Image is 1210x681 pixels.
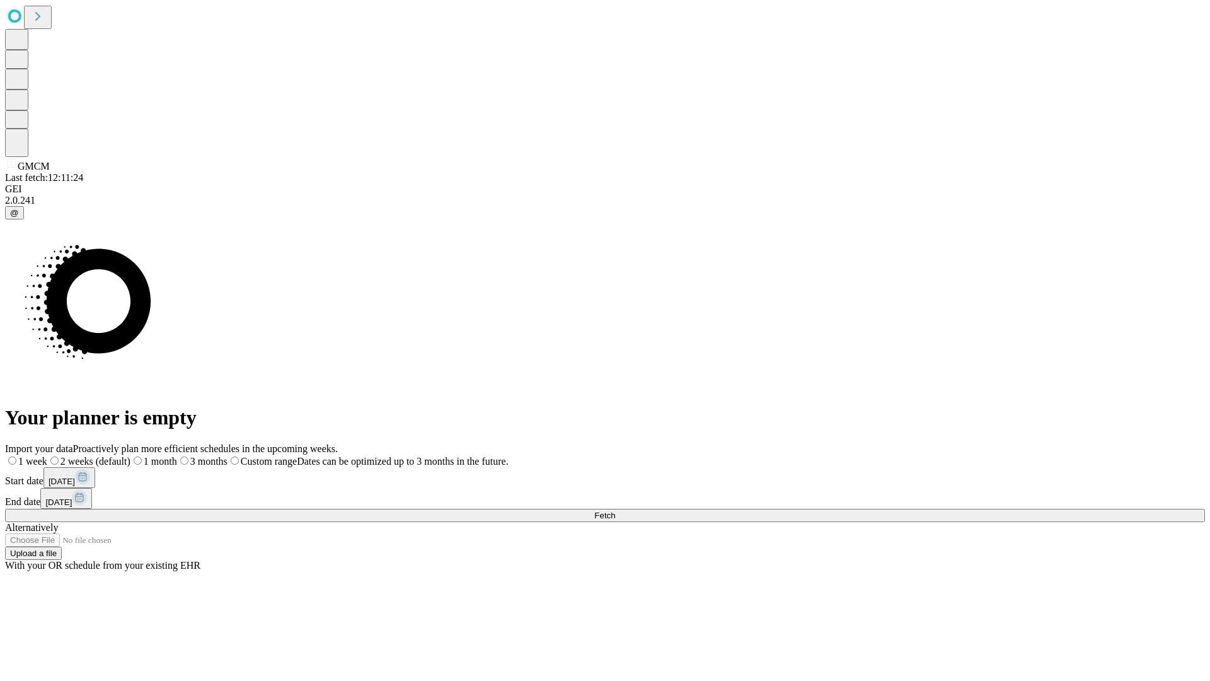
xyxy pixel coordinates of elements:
[5,547,62,560] button: Upload a file
[144,456,177,467] span: 1 month
[5,488,1205,509] div: End date
[18,161,50,172] span: GMCM
[18,456,47,467] span: 1 week
[297,456,508,467] span: Dates can be optimized up to 3 months in the future.
[45,498,72,507] span: [DATE]
[50,457,59,465] input: 2 weeks (default)
[241,456,297,467] span: Custom range
[40,488,92,509] button: [DATE]
[231,457,239,465] input: Custom rangeDates can be optimized up to 3 months in the future.
[5,509,1205,522] button: Fetch
[180,457,188,465] input: 3 months
[190,456,228,467] span: 3 months
[5,560,200,571] span: With your OR schedule from your existing EHR
[5,522,58,533] span: Alternatively
[10,208,19,218] span: @
[134,457,142,465] input: 1 month
[5,406,1205,429] h1: Your planner is empty
[5,195,1205,206] div: 2.0.241
[49,477,75,486] span: [DATE]
[5,172,83,183] span: Last fetch: 12:11:24
[73,443,338,454] span: Proactively plan more efficient schedules in the upcoming weeks.
[5,206,24,219] button: @
[43,467,95,488] button: [DATE]
[5,443,73,454] span: Import your data
[594,511,615,520] span: Fetch
[5,183,1205,195] div: GEI
[8,457,16,465] input: 1 week
[60,456,130,467] span: 2 weeks (default)
[5,467,1205,488] div: Start date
